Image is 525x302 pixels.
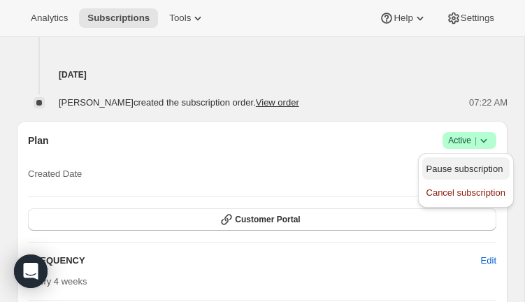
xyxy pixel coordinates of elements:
[256,97,299,108] a: View order
[22,8,76,28] button: Analytics
[28,208,496,231] button: Customer Portal
[235,214,300,225] span: Customer Portal
[371,8,435,28] button: Help
[426,164,503,174] span: Pause subscription
[394,13,412,24] span: Help
[481,254,496,268] span: Edit
[438,8,503,28] button: Settings
[59,97,299,108] span: [PERSON_NAME] created the subscription order.
[469,96,508,110] span: 07:22 AM
[475,135,477,146] span: |
[28,276,87,287] span: Every 4 weeks
[17,68,508,82] h4: [DATE]
[422,181,510,203] button: Cancel subscription
[87,13,150,24] span: Subscriptions
[79,8,158,28] button: Subscriptions
[169,13,191,24] span: Tools
[31,13,68,24] span: Analytics
[161,8,213,28] button: Tools
[14,254,48,288] div: Open Intercom Messenger
[422,157,510,180] button: Pause subscription
[426,187,505,198] span: Cancel subscription
[28,134,49,148] h2: Plan
[448,134,491,148] span: Active
[461,13,494,24] span: Settings
[28,254,481,268] h2: FREQUENCY
[473,250,505,272] button: Edit
[28,167,82,181] span: Created Date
